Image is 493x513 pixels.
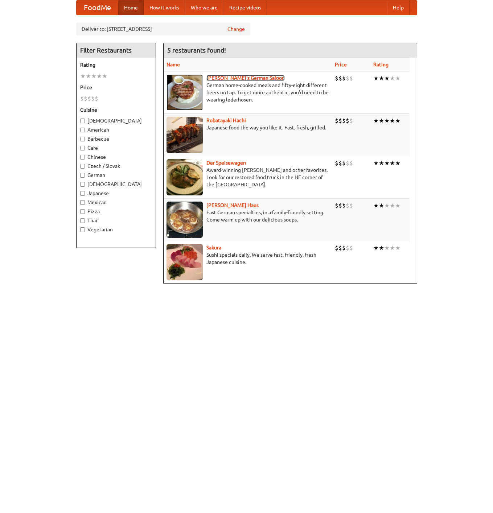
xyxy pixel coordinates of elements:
[390,202,395,210] li: ★
[167,166,329,188] p: Award-winning [PERSON_NAME] and other favorites. Look for our restored food truck in the NE corne...
[346,74,349,82] li: $
[390,74,395,82] li: ★
[206,202,259,208] a: [PERSON_NAME] Haus
[80,126,152,133] label: American
[373,244,379,252] li: ★
[80,227,85,232] input: Vegetarian
[335,62,347,67] a: Price
[80,155,85,160] input: Chinese
[80,95,84,103] li: $
[206,245,221,251] a: Sakura
[167,74,203,111] img: esthers.jpg
[342,117,346,125] li: $
[335,159,338,167] li: $
[80,217,152,224] label: Thai
[390,159,395,167] li: ★
[206,160,246,166] b: Der Speisewagen
[167,209,329,223] p: East German specialties, in a family-friendly setting. Come warm up with our delicious soups.
[379,74,384,82] li: ★
[373,74,379,82] li: ★
[384,202,390,210] li: ★
[335,244,338,252] li: $
[87,95,91,103] li: $
[77,0,118,15] a: FoodMe
[342,74,346,82] li: $
[349,74,353,82] li: $
[167,244,203,280] img: sakura.jpg
[223,0,267,15] a: Recipe videos
[167,62,180,67] a: Name
[167,82,329,103] p: German home-cooked meals and fifty-eight different beers on tap. To get more authentic, you'd nee...
[80,144,152,152] label: Cafe
[80,164,85,169] input: Czech / Slovak
[349,244,353,252] li: $
[167,202,203,238] img: kohlhaus.jpg
[80,208,152,215] label: Pizza
[349,117,353,125] li: $
[80,200,85,205] input: Mexican
[118,0,144,15] a: Home
[335,202,338,210] li: $
[77,43,156,58] h4: Filter Restaurants
[144,0,185,15] a: How it works
[373,159,379,167] li: ★
[80,191,85,196] input: Japanese
[80,72,86,80] li: ★
[379,159,384,167] li: ★
[206,75,285,81] a: [PERSON_NAME]'s German Saloon
[80,117,152,124] label: [DEMOGRAPHIC_DATA]
[167,117,203,153] img: robatayaki.jpg
[395,159,400,167] li: ★
[80,153,152,161] label: Chinese
[91,95,95,103] li: $
[338,202,342,210] li: $
[80,146,85,150] input: Cafe
[390,117,395,125] li: ★
[395,244,400,252] li: ★
[80,61,152,69] h5: Rating
[80,135,152,142] label: Barbecue
[80,128,85,132] input: American
[96,72,102,80] li: ★
[384,74,390,82] li: ★
[80,182,85,187] input: [DEMOGRAPHIC_DATA]
[373,62,389,67] a: Rating
[395,74,400,82] li: ★
[80,218,85,223] input: Thai
[95,95,98,103] li: $
[342,244,346,252] li: $
[346,202,349,210] li: $
[80,190,152,197] label: Japanese
[346,117,349,125] li: $
[80,226,152,233] label: Vegetarian
[185,0,223,15] a: Who we are
[80,173,85,178] input: German
[379,244,384,252] li: ★
[80,199,152,206] label: Mexican
[342,159,346,167] li: $
[338,74,342,82] li: $
[379,117,384,125] li: ★
[346,159,349,167] li: $
[373,117,379,125] li: ★
[335,74,338,82] li: $
[80,137,85,141] input: Barbecue
[80,181,152,188] label: [DEMOGRAPHIC_DATA]
[167,47,226,54] ng-pluralize: 5 restaurants found!
[384,159,390,167] li: ★
[349,159,353,167] li: $
[373,202,379,210] li: ★
[206,117,246,123] a: Robatayaki Hachi
[167,159,203,195] img: speisewagen.jpg
[80,171,152,179] label: German
[167,251,329,266] p: Sushi specials daily. We serve fast, friendly, fresh Japanese cuisine.
[80,106,152,113] h5: Cuisine
[80,119,85,123] input: [DEMOGRAPHIC_DATA]
[76,22,250,36] div: Deliver to: [STREET_ADDRESS]
[227,25,245,33] a: Change
[80,162,152,170] label: Czech / Slovak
